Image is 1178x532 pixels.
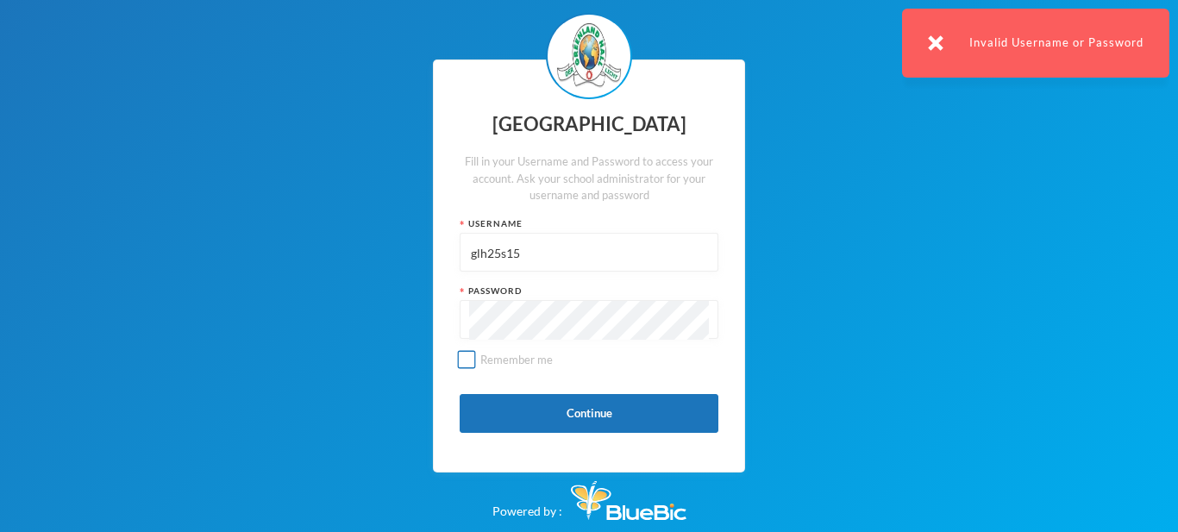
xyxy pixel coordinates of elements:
[571,481,686,520] img: Bluebic
[473,353,560,366] span: Remember me
[460,217,718,230] div: Username
[460,394,718,433] button: Continue
[492,473,686,520] div: Powered by :
[460,108,718,141] div: [GEOGRAPHIC_DATA]
[460,153,718,204] div: Fill in your Username and Password to access your account. Ask your school administrator for your...
[460,285,718,297] div: Password
[902,9,1169,78] div: Invalid Username or Password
